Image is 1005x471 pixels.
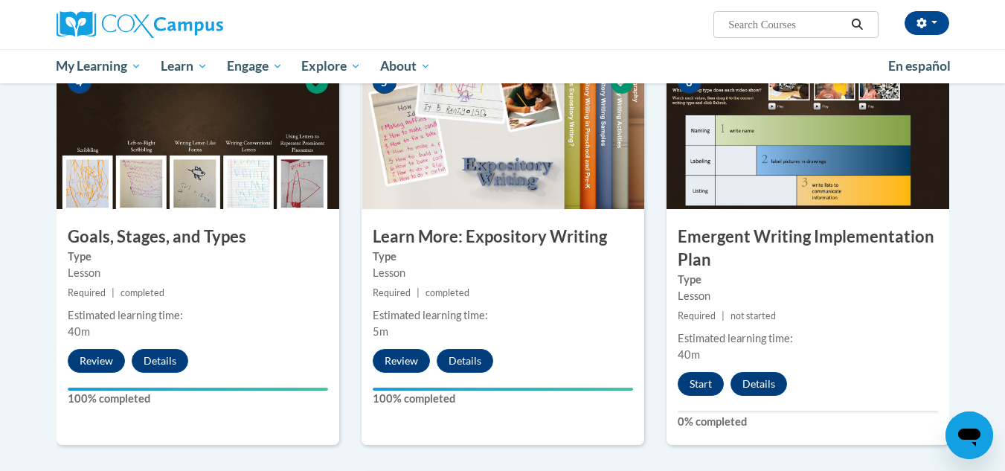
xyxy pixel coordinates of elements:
img: Course Image [362,60,644,209]
a: Learn [151,49,217,83]
a: Explore [292,49,370,83]
span: Learn [161,57,208,75]
iframe: Button to launch messaging window [945,411,993,459]
span: | [722,310,725,321]
a: About [370,49,440,83]
a: En español [879,51,960,82]
span: completed [426,287,469,298]
span: not started [731,310,776,321]
span: En español [888,58,951,74]
button: Start [678,372,724,396]
label: Type [678,272,938,288]
span: 5m [373,325,388,338]
span: Required [373,287,411,298]
span: About [380,57,431,75]
label: 100% completed [373,391,633,407]
div: Your progress [373,388,633,391]
img: Course Image [667,60,949,209]
span: completed [121,287,164,298]
button: Account Settings [905,11,949,35]
span: 40m [68,325,90,338]
h3: Emergent Writing Implementation Plan [667,225,949,272]
label: 0% completed [678,414,938,430]
span: Required [678,310,716,321]
h3: Goals, Stages, and Types [57,225,339,249]
input: Search Courses [727,16,846,33]
div: Estimated learning time: [68,307,328,324]
button: Review [373,349,430,373]
div: Lesson [678,288,938,304]
span: Engage [227,57,283,75]
div: Estimated learning time: [678,330,938,347]
span: | [417,287,420,298]
button: Details [437,349,493,373]
button: Details [731,372,787,396]
span: My Learning [56,57,141,75]
div: Estimated learning time: [373,307,633,324]
button: Search [846,16,868,33]
div: Main menu [34,49,972,83]
div: Lesson [373,265,633,281]
span: Explore [301,57,361,75]
h3: Learn More: Expository Writing [362,225,644,249]
label: Type [373,249,633,265]
a: Engage [217,49,292,83]
div: Your progress [68,388,328,391]
span: Required [68,287,106,298]
label: 100% completed [68,391,328,407]
span: 40m [678,348,700,361]
span: | [112,287,115,298]
img: Cox Campus [57,11,223,38]
label: Type [68,249,328,265]
a: Cox Campus [57,11,339,38]
div: Lesson [68,265,328,281]
button: Review [68,349,125,373]
a: My Learning [47,49,152,83]
img: Course Image [57,60,339,209]
button: Details [132,349,188,373]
